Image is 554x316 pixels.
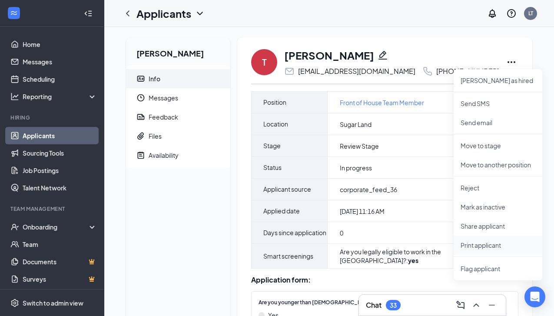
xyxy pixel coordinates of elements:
[340,142,379,150] span: Review Stage
[23,253,97,270] a: DocumentsCrown
[136,74,145,83] svg: ContactCard
[461,160,535,169] p: Move to another position
[461,99,535,108] p: Send SMS
[340,185,397,194] span: corporate_feed_36
[23,70,97,88] a: Scheduling
[461,76,535,85] p: [PERSON_NAME] as hired
[506,57,517,67] svg: Ellipses
[263,179,311,200] span: Applicant source
[284,66,295,77] svg: Email
[528,10,533,17] div: LT
[455,300,466,310] svg: ComposeMessage
[10,92,19,101] svg: Analysis
[149,132,162,140] div: Files
[262,56,267,68] div: T
[263,157,282,178] span: Status
[23,53,97,70] a: Messages
[390,302,397,309] div: 33
[366,300,381,310] h3: Chat
[23,299,83,307] div: Switch to admin view
[136,93,145,102] svg: Clock
[408,256,418,264] strong: yes
[149,88,223,107] span: Messages
[461,222,535,230] p: Share applicant
[340,120,372,129] span: Sugar Land
[23,223,90,231] div: Onboarding
[136,132,145,140] svg: Paperclip
[461,203,535,211] p: Mark as inactive
[340,207,385,216] span: [DATE] 11:16 AM
[149,74,160,83] div: Info
[136,6,191,21] h1: Applicants
[461,241,535,249] p: Print applicant
[340,163,372,172] span: In progress
[263,200,300,222] span: Applied date
[263,246,313,267] span: Smart screenings
[259,299,375,307] span: Are you younger than [DEMOGRAPHIC_DATA]?
[436,67,499,76] div: [PHONE_NUMBER]
[469,298,483,312] button: ChevronUp
[284,48,374,63] h1: [PERSON_NAME]
[126,88,230,107] a: ClockMessages
[340,229,343,237] span: 0
[23,179,97,196] a: Talent Network
[126,146,230,165] a: NoteActiveAvailability
[23,270,97,288] a: SurveysCrown
[461,118,535,127] p: Send email
[461,264,535,273] span: Flag applicant
[10,299,19,307] svg: Settings
[149,113,178,121] div: Feedback
[378,50,388,60] svg: Pencil
[23,92,97,101] div: Reporting
[263,135,281,156] span: Stage
[263,222,326,243] span: Days since application
[149,151,179,160] div: Availability
[126,37,230,66] h2: [PERSON_NAME]
[23,144,97,162] a: Sourcing Tools
[10,9,18,17] svg: WorkstreamLogo
[340,98,424,107] a: Front of House Team Member
[126,126,230,146] a: PaperclipFiles
[471,300,481,310] svg: ChevronUp
[506,8,517,19] svg: QuestionInfo
[23,127,97,144] a: Applicants
[454,298,468,312] button: ComposeMessage
[422,66,433,77] svg: Phone
[23,162,97,179] a: Job Postings
[126,107,230,126] a: ReportFeedback
[263,113,288,135] span: Location
[485,298,499,312] button: Minimize
[524,286,545,307] div: Open Intercom Messenger
[461,183,535,192] p: Reject
[84,9,93,18] svg: Collapse
[136,151,145,160] svg: NoteActive
[298,67,415,76] div: [EMAIL_ADDRESS][DOMAIN_NAME]
[136,113,145,121] svg: Report
[251,276,518,284] div: Application form:
[10,205,95,213] div: Team Management
[123,8,133,19] svg: ChevronLeft
[10,114,95,121] div: Hiring
[340,247,495,265] div: Are you legally eligible to work in the [GEOGRAPHIC_DATA]? :
[126,69,230,88] a: ContactCardInfo
[263,92,286,113] span: Position
[461,141,535,150] p: Move to stage
[195,8,205,19] svg: ChevronDown
[23,236,97,253] a: Team
[487,300,497,310] svg: Minimize
[23,36,97,53] a: Home
[10,223,19,231] svg: UserCheck
[487,8,498,19] svg: Notifications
